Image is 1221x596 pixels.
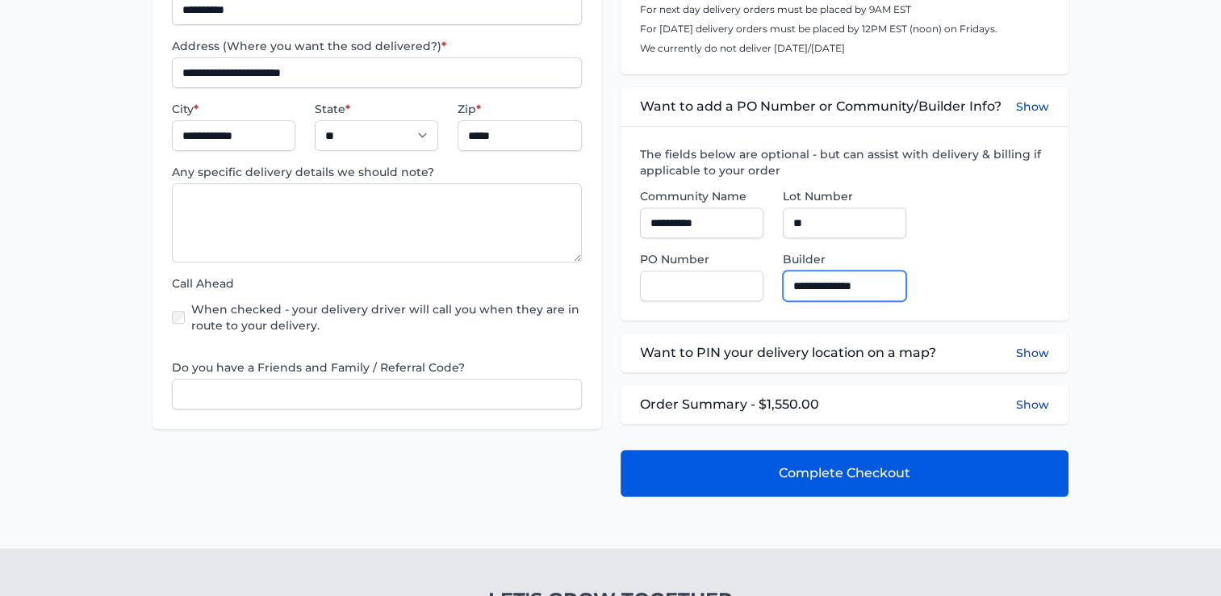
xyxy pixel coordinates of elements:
[640,251,763,267] label: PO Number
[640,97,1001,116] span: Want to add a PO Number or Community/Builder Info?
[172,164,581,180] label: Any specific delivery details we should note?
[315,101,438,117] label: State
[640,3,1049,16] p: For next day delivery orders must be placed by 9AM EST
[1016,97,1049,116] button: Show
[172,359,581,376] label: Do you have a Friends and Family / Referral Code?
[783,251,906,267] label: Builder
[191,301,581,334] label: When checked - your delivery driver will call you when they are in route to your delivery.
[640,188,763,204] label: Community Name
[640,395,819,414] span: Order Summary - $1,550.00
[640,42,1049,55] p: We currently do not deliver [DATE]/[DATE]
[640,23,1049,36] p: For [DATE] delivery orders must be placed by 12PM EST (noon) on Fridays.
[1016,343,1049,363] button: Show
[779,464,910,483] span: Complete Checkout
[640,343,936,363] span: Want to PIN your delivery location on a map?
[783,188,906,204] label: Lot Number
[172,275,581,292] label: Call Ahead
[172,101,295,117] label: City
[640,146,1049,178] label: The fields below are optional - but can assist with delivery & billing if applicable to your order
[172,38,581,54] label: Address (Where you want the sod delivered?)
[621,450,1068,497] button: Complete Checkout
[1016,397,1049,413] button: Show
[458,101,581,117] label: Zip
